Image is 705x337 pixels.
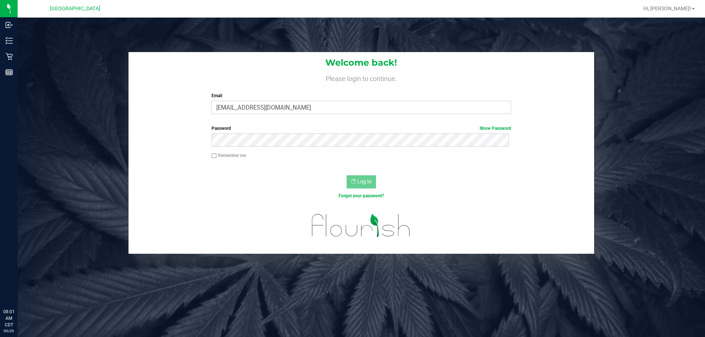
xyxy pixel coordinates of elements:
[129,73,594,82] h4: Please login to continue.
[643,6,691,11] span: Hi, [PERSON_NAME]!
[211,92,511,99] label: Email
[3,308,14,328] p: 08:01 AM CDT
[303,207,419,244] img: flourish_logo.svg
[347,175,376,188] button: Log In
[211,153,217,158] input: Remember me
[480,126,511,131] a: Show Password
[357,179,372,184] span: Log In
[6,69,13,76] inline-svg: Reports
[339,193,384,198] a: Forgot your password?
[6,37,13,44] inline-svg: Inventory
[129,58,594,67] h1: Welcome back!
[6,53,13,60] inline-svg: Retail
[211,152,246,159] label: Remember me
[3,328,14,334] p: 09/29
[211,126,231,131] span: Password
[6,21,13,29] inline-svg: Inbound
[50,6,100,12] span: [GEOGRAPHIC_DATA]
